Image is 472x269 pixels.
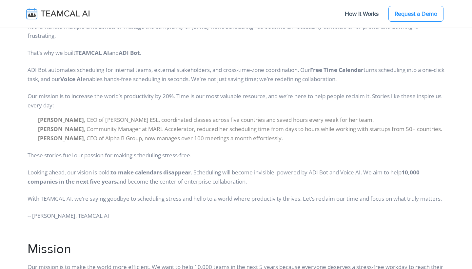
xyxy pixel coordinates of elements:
p: These stories fuel our passion for making scheduling stress-free. [28,148,444,160]
b: [PERSON_NAME] [38,125,84,133]
b: [PERSON_NAME] [38,134,84,142]
b: Free Time Calendar [310,66,364,74]
li: , CEO of Alpha B Group, now manages over 100 meetings a month effortlessly. [38,134,444,143]
li: , Community Manager at MARL Accelerator, reduced her scheduling time from days to hours while wor... [38,124,444,134]
p: Our mission is to increase the world’s productivity by 20%. Time is our most valuable resource, a... [28,89,444,110]
p: With TEAMCAL AI, we’re saying goodbye to scheduling stress and hello to a world where productivit... [28,191,444,203]
b: Voice AI [60,75,83,83]
a: How It Works [338,7,385,21]
p: That’s why we built and . [28,46,444,57]
p: ADI Bot automates scheduling for internal teams, external stakeholders, and cross-time-zone coord... [28,63,444,84]
b: to make calendars disappear [111,168,191,176]
p: -- [PERSON_NAME], TEAMCAL AI [28,209,444,220]
li: , CEO of [PERSON_NAME] ESL, coordinated classes across five countries and saved hours every week ... [38,115,444,124]
b: ADI Bot [119,49,140,56]
p: Looking ahead, our vision is bold: . Scheduling will become invisible, powered by ADI Bot and Voi... [28,165,444,186]
b: TEAMCAL AI [75,49,109,56]
a: Request a Demo [388,6,443,22]
b: [PERSON_NAME] [38,116,84,123]
h1: Mission [28,241,444,257]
